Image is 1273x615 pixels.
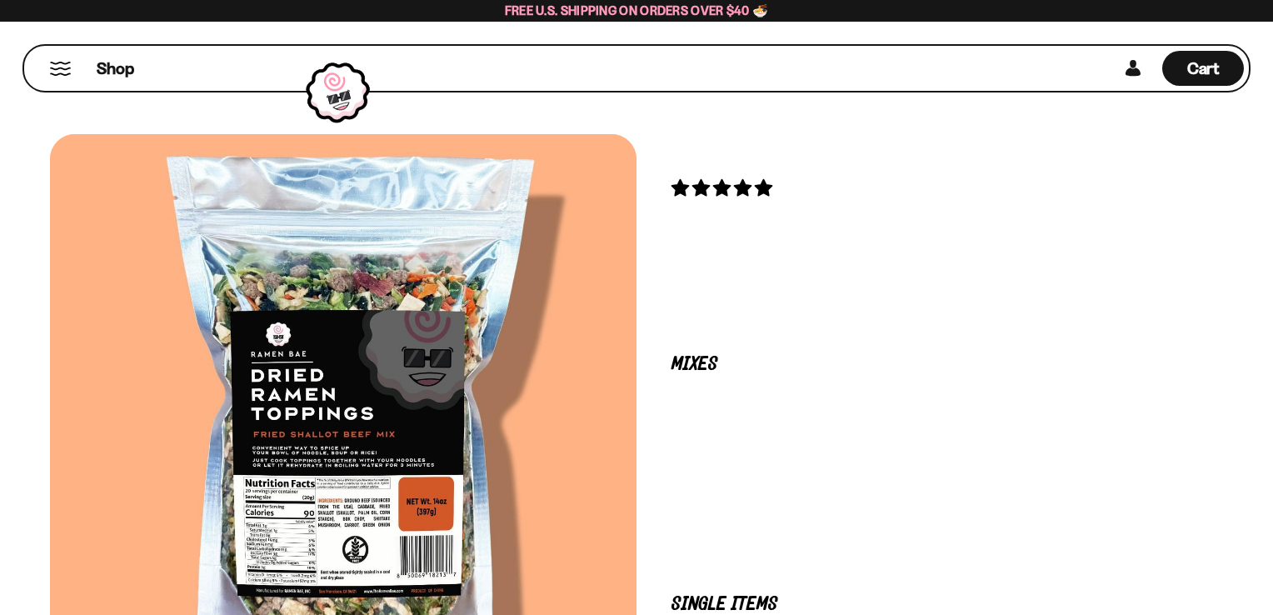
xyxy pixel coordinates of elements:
div: Cart [1162,46,1244,91]
p: Mixes [671,357,1188,372]
span: Shop [97,57,134,80]
button: Mobile Menu Trigger [49,62,72,76]
p: Single Items [671,597,1188,612]
span: Free U.S. Shipping on Orders over $40 🍜 [505,2,769,18]
span: 4.83 stars [671,177,776,198]
span: Cart [1187,58,1220,78]
a: Shop [97,51,134,86]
